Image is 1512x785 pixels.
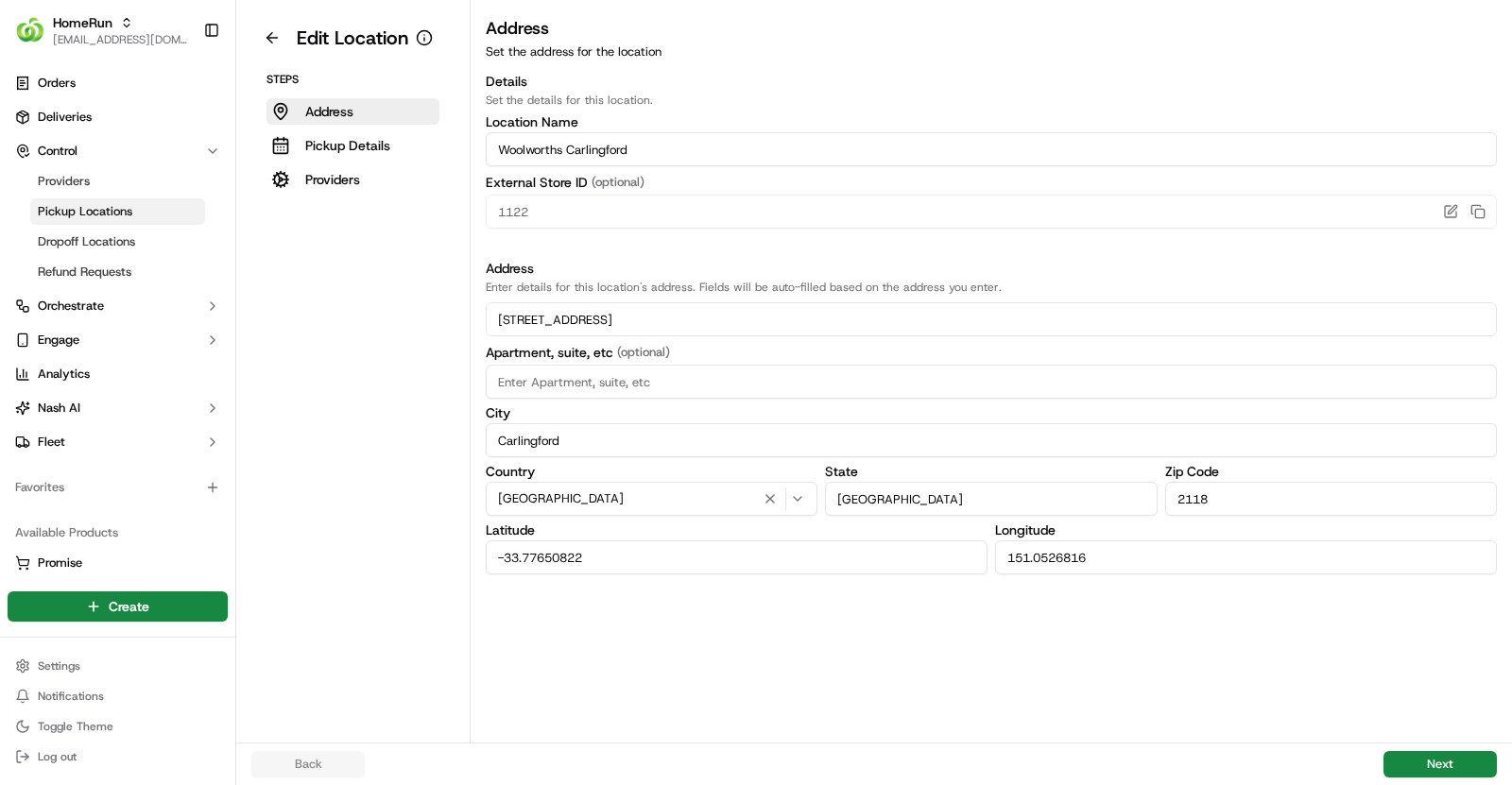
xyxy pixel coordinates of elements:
[486,365,1497,399] input: Enter Apartment, suite, etc
[30,198,205,225] a: Pickup Locations
[40,179,74,213] img: 9188753566659_6852d8bf1fb38e338040_72.png
[486,93,1497,108] p: Set the details for this location.
[8,713,228,740] button: Toggle Theme
[53,13,112,32] button: HomeRun
[59,292,153,307] span: [PERSON_NAME]
[1383,751,1497,777] button: Next
[109,597,149,616] span: Create
[8,68,228,98] a: Orders
[30,229,205,255] a: Dropoff Locations
[8,683,228,709] button: Notifications
[53,32,188,47] button: [EMAIL_ADDRESS][DOMAIN_NAME]
[179,421,303,440] span: API Documentation
[592,174,644,191] span: (optional)
[266,72,439,87] p: Steps
[15,15,45,45] img: HomeRun
[38,298,104,315] span: Orchestrate
[266,98,439,125] button: Address
[8,472,228,503] div: Favorites
[8,548,228,578] button: Promise
[8,393,228,423] button: Nash AI
[38,233,135,250] span: Dropoff Locations
[8,591,228,622] button: Create
[38,658,80,674] span: Settings
[486,423,1497,457] input: Enter City
[38,555,82,572] span: Promise
[38,400,80,417] span: Nash AI
[15,555,220,572] a: Promise
[1165,482,1497,516] input: Enter Zip Code
[188,468,229,482] span: Pylon
[825,465,1157,478] label: State
[266,166,439,193] button: Providers
[8,8,196,53] button: HomeRunHomeRun[EMAIL_ADDRESS][DOMAIN_NAME]
[8,359,228,389] a: Analytics
[19,423,34,438] div: 📗
[19,274,49,304] img: Asif Zaman Khan
[486,540,988,574] input: Enter Latitude
[38,332,79,349] span: Engage
[133,467,229,482] a: Powered byPylon
[167,343,206,358] span: [DATE]
[486,302,1497,336] input: Enter address
[486,482,817,516] button: [GEOGRAPHIC_DATA]
[486,43,1497,60] p: Set the address for the location
[38,749,77,764] span: Log out
[486,72,1497,91] h3: Details
[19,75,344,105] p: Welcome 👋
[305,136,390,155] p: Pickup Details
[995,540,1497,574] input: Enter Longitude
[266,132,439,159] button: Pickup Details
[8,427,228,457] button: Fleet
[38,203,132,220] span: Pickup Locations
[995,523,1497,537] label: Longitude
[85,179,310,198] div: Start new chat
[38,344,53,359] img: 1736555255976-a54dd68f-1ca7-489b-9aae-adbdc363a1c4
[38,109,92,126] span: Deliveries
[825,482,1157,516] input: Enter State
[486,174,1497,191] label: External Store ID
[8,291,228,321] button: Orchestrate
[19,245,127,260] div: Past conversations
[486,132,1497,166] input: Location name
[305,170,360,189] p: Providers
[8,102,228,132] a: Deliveries
[8,743,228,770] button: Log out
[486,523,988,537] label: Latitude
[321,185,344,208] button: Start new chat
[297,25,408,51] h1: Edit Location
[30,259,205,285] a: Refund Requests
[486,280,1497,295] p: Enter details for this location's address. Fields will be auto-filled based on the address you en...
[157,343,163,358] span: •
[486,195,1497,229] input: Enter External Store ID
[38,264,131,281] span: Refund Requests
[1165,465,1497,478] label: Zip Code
[498,490,624,507] span: [GEOGRAPHIC_DATA]
[305,102,353,121] p: Address
[38,421,145,440] span: Knowledge Base
[49,121,340,141] input: Got a question? Start typing here...
[38,719,113,734] span: Toggle Theme
[38,434,65,451] span: Fleet
[38,366,90,383] span: Analytics
[486,344,1497,361] label: Apartment, suite, etc
[38,689,104,704] span: Notifications
[38,173,90,190] span: Providers
[486,259,1497,278] h3: Address
[486,465,817,478] label: Country
[19,325,49,355] img: Masood Aslam
[8,653,228,679] button: Settings
[486,115,1497,128] label: Location Name
[38,143,77,160] span: Control
[160,423,175,438] div: 💻
[486,406,1497,419] label: City
[293,241,344,264] button: See all
[152,414,311,448] a: 💻API Documentation
[19,18,57,56] img: Nash
[30,168,205,195] a: Providers
[59,343,153,358] span: [PERSON_NAME]
[11,414,152,448] a: 📗Knowledge Base
[38,75,76,92] span: Orders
